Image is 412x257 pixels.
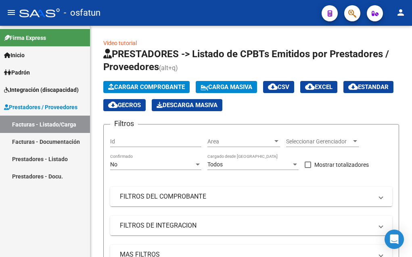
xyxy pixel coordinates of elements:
span: Descarga Masiva [157,102,218,109]
a: Video tutorial [103,40,137,46]
span: EXCEL [305,83,333,91]
span: Padrón [4,68,30,77]
span: PRESTADORES -> Listado de CPBTs Emitidos por Prestadores / Proveedores [103,48,389,73]
div: Open Intercom Messenger [385,230,404,249]
button: CSV [263,81,294,93]
button: Descarga Masiva [152,99,222,111]
button: Cargar Comprobante [103,81,190,93]
span: Inicio [4,51,25,60]
span: Integración (discapacidad) [4,85,79,94]
h3: Filtros [110,118,138,129]
app-download-masive: Descarga masiva de comprobantes (adjuntos) [152,99,222,111]
mat-icon: person [396,8,406,17]
span: CSV [268,83,289,91]
span: Gecros [108,102,141,109]
button: Carga Masiva [196,81,257,93]
mat-icon: cloud_download [348,82,358,91]
mat-icon: cloud_download [305,82,315,91]
button: Gecros [103,99,146,111]
mat-panel-title: FILTROS DEL COMPROBANTE [120,192,373,201]
span: Seleccionar Gerenciador [286,138,351,145]
mat-icon: cloud_download [268,82,278,91]
button: EXCEL [300,81,337,93]
span: Cargar Comprobante [108,83,185,91]
span: Prestadores / Proveedores [4,103,77,112]
mat-expansion-panel-header: FILTROS DE INTEGRACION [110,216,392,235]
span: - osfatun [64,4,100,22]
span: No [110,161,117,168]
button: Estandar [343,81,393,93]
span: Mostrar totalizadores [314,160,369,170]
mat-expansion-panel-header: FILTROS DEL COMPROBANTE [110,187,392,206]
span: Todos [207,161,223,168]
span: (alt+q) [159,64,178,72]
mat-icon: menu [6,8,16,17]
span: Estandar [348,83,389,91]
span: Carga Masiva [201,83,252,91]
mat-panel-title: FILTROS DE INTEGRACION [120,221,373,230]
span: Area [207,138,273,145]
span: Firma Express [4,33,46,42]
mat-icon: cloud_download [108,100,118,110]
